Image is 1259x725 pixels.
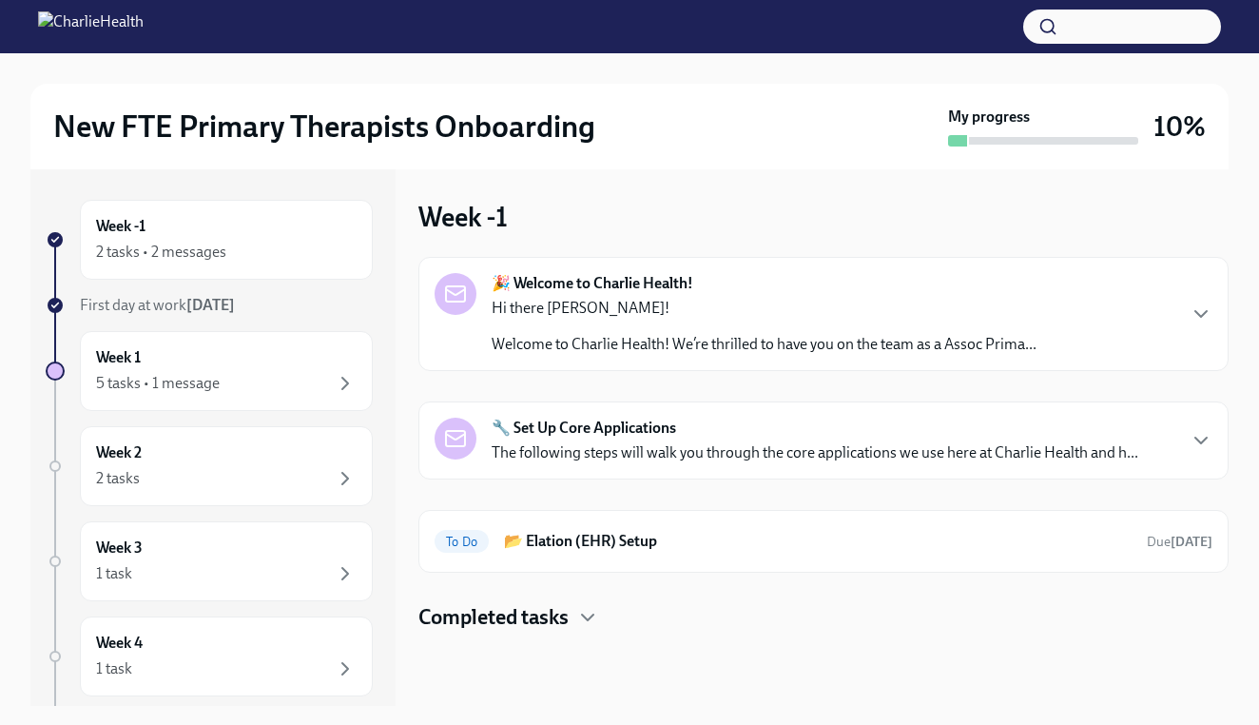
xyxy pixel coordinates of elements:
strong: [DATE] [1171,534,1212,550]
span: First day at work [80,296,235,314]
a: Week -12 tasks • 2 messages [46,200,373,280]
h3: 10% [1153,109,1206,144]
h6: Week 2 [96,442,142,463]
div: 5 tasks • 1 message [96,373,220,394]
div: 1 task [96,563,132,584]
strong: My progress [948,107,1030,127]
a: To Do📂 Elation (EHR) SetupDue[DATE] [435,526,1212,557]
h6: Week 3 [96,538,143,558]
h6: Week 1 [96,347,141,368]
h4: Completed tasks [418,603,569,632]
h3: Week -1 [418,200,508,234]
h6: 📂 Elation (EHR) Setup [504,531,1132,552]
strong: 🔧 Set Up Core Applications [492,418,676,439]
h6: Week -1 [96,216,145,237]
strong: 🎉 Welcome to Charlie Health! [492,273,693,294]
div: 2 tasks • 2 messages [96,242,226,263]
h2: New FTE Primary Therapists Onboarding [53,108,595,146]
span: To Do [435,535,489,549]
span: Due [1147,534,1212,550]
p: The following steps will walk you through the core applications we use here at Charlie Health and... [492,442,1138,463]
div: 2 tasks [96,468,140,489]
strong: [DATE] [186,296,235,314]
p: Welcome to Charlie Health! We’re thrilled to have you on the team as a Assoc Prima... [492,334,1036,355]
img: CharlieHealth [38,11,144,42]
a: Week 41 task [46,617,373,696]
a: Week 31 task [46,521,373,601]
p: Hi there [PERSON_NAME]! [492,298,1036,319]
span: October 10th, 2025 10:00 [1147,533,1212,551]
div: Completed tasks [418,603,1229,632]
h6: Week 4 [96,633,143,654]
a: Week 22 tasks [46,426,373,506]
div: 1 task [96,658,132,679]
a: Week 15 tasks • 1 message [46,331,373,411]
a: First day at work[DATE] [46,295,373,316]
